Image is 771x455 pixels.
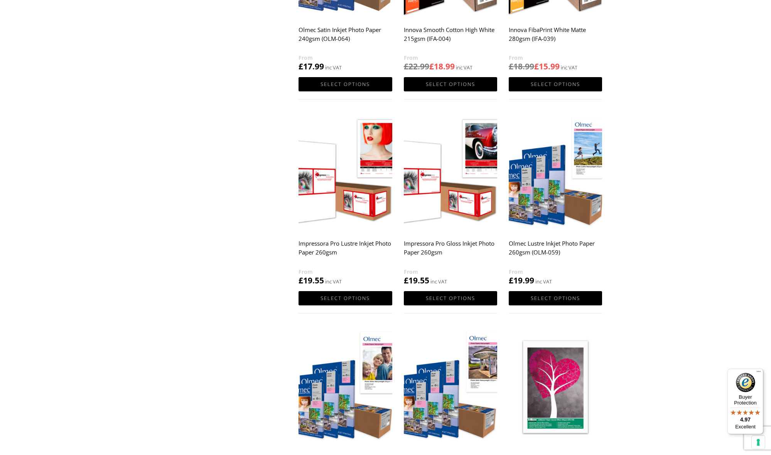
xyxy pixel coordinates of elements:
[534,61,539,72] span: £
[299,77,392,91] a: Select options for “Olmec Satin Inkjet Photo Paper 240gsm (OLM-064)”
[404,61,429,72] bdi: 22.99
[299,61,303,72] span: £
[509,275,513,286] span: £
[727,369,763,434] button: Trusted Shops TrustmarkBuyer Protection4.97Excellent
[429,61,455,72] bdi: 18.99
[404,291,497,305] a: Select options for “Impressora Pro Gloss Inkjet Photo Paper 260gsm”
[299,329,392,445] img: Olmec Glossy Inkjet Photo Paper 260gsm (OLM-060)
[534,61,560,72] bdi: 15.99
[509,77,602,91] a: Select options for “Innova FibaPrint White Matte 280gsm (IFA-039)”
[509,61,513,72] span: £
[404,329,497,445] img: Olmec Satin Inkjet Paper 260gsm (OLM-061)
[299,275,303,286] span: £
[404,77,497,91] a: Select options for “Innova Smooth Cotton High White 215gsm (IFA-004)”
[404,61,408,72] span: £
[509,291,602,305] a: Select options for “Olmec Lustre Inkjet Photo Paper 260gsm (OLM-059)”
[404,115,497,231] img: Impressora Pro Gloss Inkjet Photo Paper 260gsm
[299,22,392,53] h2: Olmec Satin Inkjet Photo Paper 240gsm (OLM-064)
[727,394,763,406] p: Buyer Protection
[740,416,751,423] span: 4.97
[509,236,602,267] h2: Olmec Lustre Inkjet Photo Paper 260gsm (OLM-059)
[509,115,602,231] img: Olmec Lustre Inkjet Photo Paper 260gsm (OLM-059)
[299,115,392,286] a: Impressora Pro Lustre Inkjet Photo Paper 260gsm £19.55
[299,236,392,267] h2: Impressora Pro Lustre Inkjet Photo Paper 260gsm
[509,115,602,286] a: Olmec Lustre Inkjet Photo Paper 260gsm (OLM-059) £19.99
[299,115,392,231] img: Impressora Pro Lustre Inkjet Photo Paper 260gsm
[509,22,602,53] h2: Innova FibaPrint White Matte 280gsm (IFA-039)
[736,373,755,392] img: Trusted Shops Trustmark
[404,275,429,286] bdi: 19.55
[299,275,324,286] bdi: 19.55
[727,424,763,430] p: Excellent
[299,61,324,72] bdi: 17.99
[752,436,765,449] button: Your consent preferences for tracking technologies
[429,61,434,72] span: £
[509,61,534,72] bdi: 18.99
[404,115,497,286] a: Impressora Pro Gloss Inkjet Photo Paper 260gsm £19.55
[754,369,763,378] button: Menu
[404,236,497,267] h2: Impressora Pro Gloss Inkjet Photo Paper 260gsm
[299,291,392,305] a: Select options for “Impressora Pro Lustre Inkjet Photo Paper 260gsm”
[404,275,408,286] span: £
[404,22,497,53] h2: Innova Smooth Cotton High White 215gsm (IFA-004)
[509,329,602,445] img: JetMaster Paper Canvas Effect 165gsm (IFA-129)
[509,275,534,286] bdi: 19.99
